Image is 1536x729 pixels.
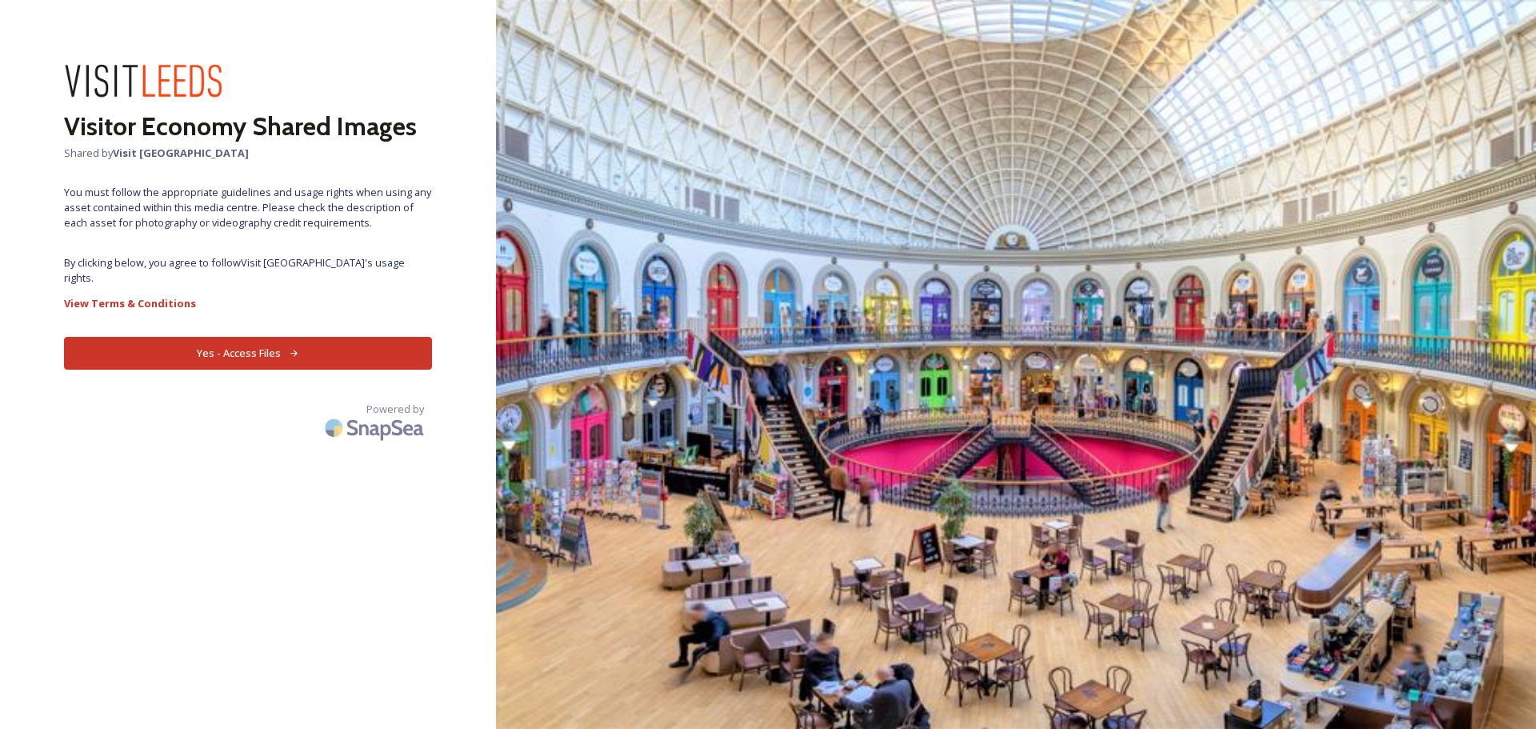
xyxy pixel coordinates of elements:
img: SnapSea Logo [320,409,432,447]
span: Powered by [366,402,424,417]
button: Yes - Access Files [64,337,432,370]
span: You must follow the appropriate guidelines and usage rights when using any asset contained within... [64,185,432,231]
span: By clicking below, you agree to follow Visit [GEOGRAPHIC_DATA] 's usage rights. [64,255,432,286]
strong: Visit [GEOGRAPHIC_DATA] [113,146,249,160]
a: View Terms & Conditions [64,294,432,313]
h2: Visitor Economy Shared Images [64,107,432,146]
span: Shared by [64,146,432,161]
strong: View Terms & Conditions [64,296,196,310]
img: download%20(2).png [64,64,224,99]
